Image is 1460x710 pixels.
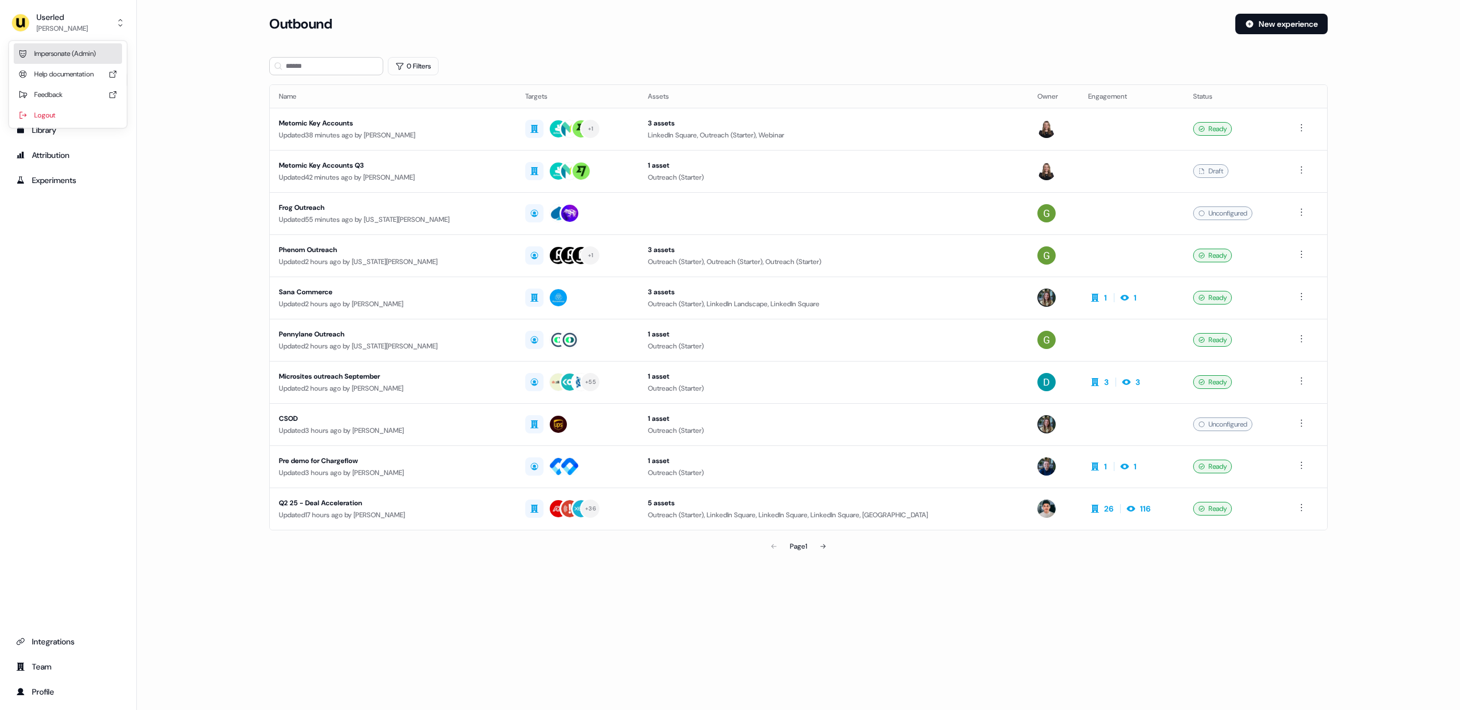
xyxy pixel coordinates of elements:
[14,105,122,125] div: Logout
[36,11,88,23] div: Userled
[9,9,127,36] button: Userled[PERSON_NAME]
[9,41,127,128] div: Userled[PERSON_NAME]
[14,84,122,105] div: Feedback
[36,23,88,34] div: [PERSON_NAME]
[14,64,122,84] div: Help documentation
[14,43,122,64] div: Impersonate (Admin)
